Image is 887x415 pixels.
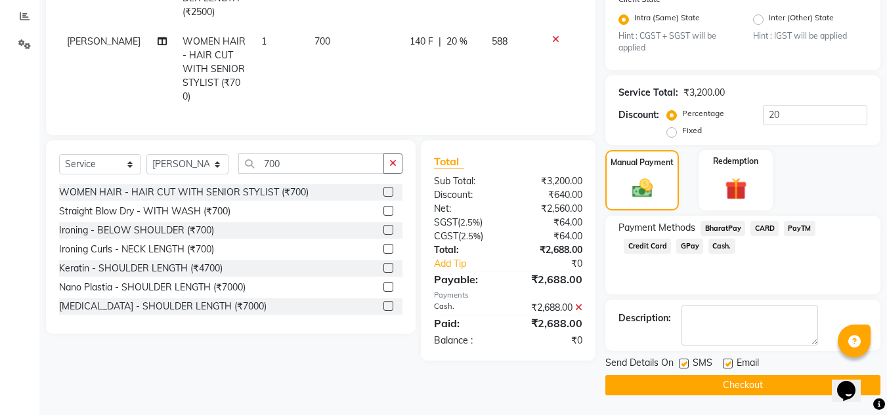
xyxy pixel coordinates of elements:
div: ₹3,200.00 [683,86,725,100]
div: Ironing Curls - NECK LENGTH (₹700) [59,243,214,256]
div: Description: [618,311,671,325]
div: Discount: [618,108,659,122]
label: Redemption [713,155,758,167]
div: ₹2,688.00 [508,315,592,331]
span: 700 [314,35,330,47]
span: BharatPay [701,221,745,236]
div: ₹2,688.00 [508,271,592,287]
span: WOMEN HAIR - HAIR CUT WITH SENIOR STYLIST (₹700) [183,35,246,102]
div: ₹64.00 [508,216,592,229]
div: Payments [434,290,582,301]
span: Send Details On [605,356,674,372]
iframe: chat widget [832,363,874,402]
span: CARD [750,221,779,236]
span: CGST [434,230,458,242]
label: Intra (Same) State [634,12,700,28]
span: SMS [693,356,712,372]
img: _gift.svg [718,175,754,202]
div: [MEDICAL_DATA] - SHOULDER LENGTH (₹7000) [59,300,267,313]
span: 140 F [410,35,433,49]
div: ₹0 [523,257,593,271]
label: Inter (Other) State [769,12,834,28]
div: ₹2,688.00 [508,301,592,315]
button: Checkout [605,375,880,395]
span: Email [737,356,759,372]
span: PayTM [784,221,815,236]
label: Percentage [682,108,724,119]
div: ₹64.00 [508,229,592,243]
div: Service Total: [618,86,678,100]
span: Payment Methods [618,221,695,235]
label: Manual Payment [611,157,674,168]
div: Paid: [424,315,508,331]
input: Search or Scan [238,153,384,174]
span: Credit Card [624,239,671,254]
div: ₹2,560.00 [508,202,592,216]
span: Total [434,155,464,168]
div: WOMEN HAIR - HAIR CUT WITH SENIOR STYLIST (₹700) [59,186,309,199]
div: ₹2,688.00 [508,243,592,257]
div: Balance : [424,334,508,347]
div: Straight Blow Dry - WITH WASH (₹700) [59,205,230,218]
span: 20 % [446,35,467,49]
div: Payable: [424,271,508,287]
div: Discount: [424,188,508,202]
div: ₹0 [508,334,592,347]
span: 2.5% [460,217,480,227]
a: Add Tip [424,257,522,271]
span: 2.5% [461,231,481,241]
div: Keratin - SHOULDER LENGTH (₹4700) [59,262,223,275]
div: Sub Total: [424,174,508,188]
span: 588 [492,35,508,47]
div: ( ) [424,216,508,229]
div: Total: [424,243,508,257]
div: Nano Plastia - SHOULDER LENGTH (₹7000) [59,281,246,294]
span: 1 [261,35,267,47]
span: [PERSON_NAME] [67,35,141,47]
div: Cash. [424,301,508,315]
div: Net: [424,202,508,216]
span: SGST [434,216,458,228]
div: ( ) [424,229,508,243]
span: GPay [676,239,703,254]
span: | [439,35,441,49]
div: ₹640.00 [508,188,592,202]
img: _cash.svg [626,176,659,200]
div: ₹3,200.00 [508,174,592,188]
small: Hint : CGST + SGST will be applied [618,30,733,54]
div: Ironing - BELOW SHOULDER (₹700) [59,224,214,237]
label: Fixed [682,125,702,136]
span: Cash. [708,239,735,254]
small: Hint : IGST will be applied [753,30,867,42]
